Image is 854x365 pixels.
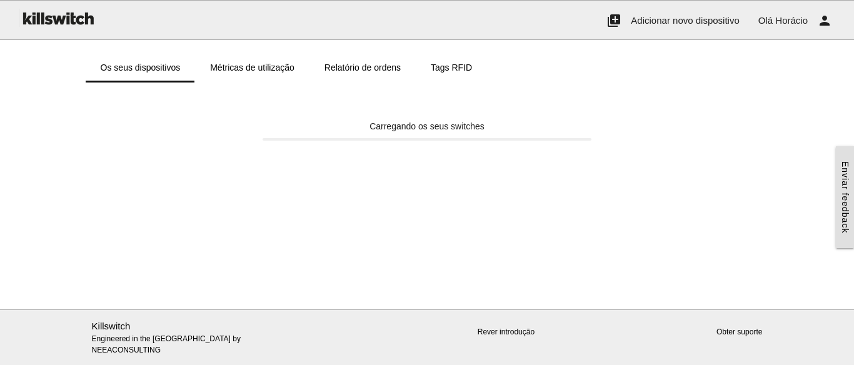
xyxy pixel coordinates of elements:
a: Killswitch [92,321,131,331]
a: Rever introdução [478,327,535,336]
a: Obter suporte [716,327,762,336]
p: Engineered in the [GEOGRAPHIC_DATA] by NEEACONSULTING [92,319,307,356]
i: person [817,1,832,41]
a: Os seus dispositivos [86,52,196,82]
span: Horácio [775,15,808,26]
div: Carregando os seus switches [263,120,591,133]
span: Adicionar novo dispositivo [631,15,739,26]
a: Relatório de ordens [309,52,416,82]
span: Olá [758,15,773,26]
a: Tags RFID [416,52,487,82]
a: Métricas de utilização [195,52,309,82]
a: Enviar feedback [836,146,854,248]
i: add_to_photos [606,1,621,41]
img: ks-logo-black-160-b.png [19,1,96,36]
